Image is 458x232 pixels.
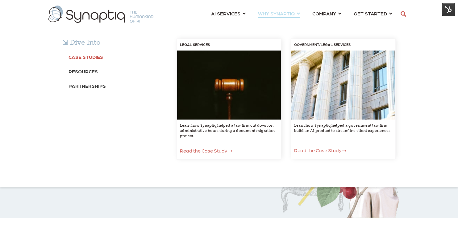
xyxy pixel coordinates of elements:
[258,8,300,19] a: WHY SYNAPTIQ
[258,9,295,18] span: WHY SYNAPTIQ
[442,3,455,16] img: HubSpot Tools Menu Toggle
[205,3,398,25] nav: menu
[48,6,153,23] img: synaptiq logo-1
[211,8,246,19] a: AI SERVICES
[354,9,387,18] span: GET STARTED
[211,9,240,18] span: AI SERVICES
[312,9,336,18] span: COMPANY
[129,181,209,197] iframe: Embedded CTA
[354,8,392,19] a: GET STARTED
[312,8,341,19] a: COMPANY
[52,181,116,197] iframe: Embedded CTA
